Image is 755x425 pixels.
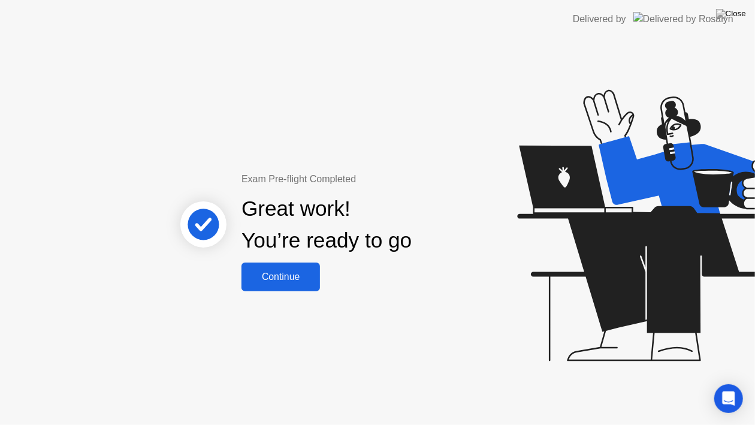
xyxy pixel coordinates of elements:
img: Close [716,9,746,19]
div: Continue [245,272,316,282]
div: Great work! You’re ready to go [241,193,412,257]
div: Exam Pre-flight Completed [241,172,489,186]
img: Delivered by Rosalyn [633,12,733,26]
button: Continue [241,263,320,291]
div: Open Intercom Messenger [714,384,743,413]
div: Delivered by [573,12,626,26]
